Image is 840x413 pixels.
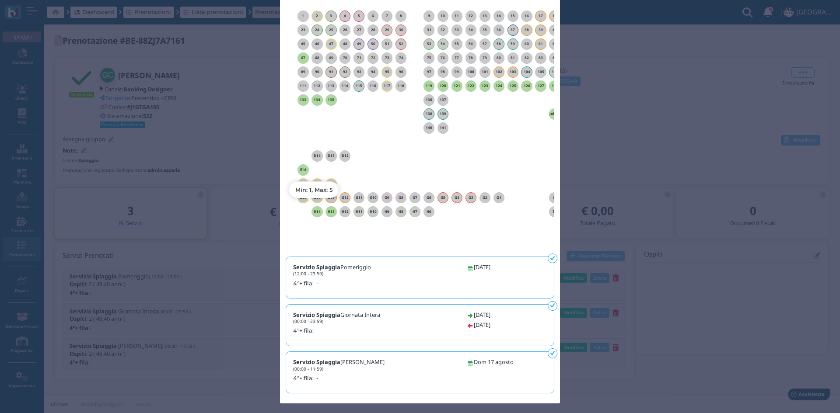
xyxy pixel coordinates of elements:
[437,42,449,46] h6: 54
[423,126,435,130] h6: 140
[451,42,463,46] h6: 55
[381,70,393,74] h6: 95
[297,14,309,18] h6: 1
[465,28,477,32] h6: 34
[353,70,365,74] h6: 93
[367,28,379,32] h6: 28
[535,84,546,88] h6: 127
[293,374,457,382] label: 4°+ fila: -
[311,98,323,102] h6: 134
[423,42,435,46] h6: 53
[339,196,351,200] h6: G12
[493,14,505,18] h6: 14
[293,271,323,277] small: (12:00 - 23:59)
[293,312,380,324] h5: Giornata Intera
[293,264,371,276] h5: Pomeriggio
[437,14,449,18] h6: 10
[423,84,435,88] h6: 119
[465,196,477,200] h6: G3
[367,70,379,74] h6: 94
[437,28,449,32] h6: 32
[289,181,339,198] div: Min: 1, Max: 5
[535,56,546,60] h6: 83
[493,56,505,60] h6: 80
[521,70,532,74] h6: 104
[521,56,532,60] h6: 82
[311,42,323,46] h6: 46
[297,168,309,172] h6: E14
[395,210,407,214] h6: H8
[395,14,407,18] h6: 8
[325,98,337,102] h6: 135
[325,70,337,74] h6: 91
[297,28,309,32] h6: 23
[367,196,379,200] h6: G10
[293,366,323,372] small: (00:00 - 11:59)
[479,196,491,200] h6: G2
[409,210,421,214] h6: H7
[339,210,351,214] h6: H12
[339,42,351,46] h6: 48
[507,28,519,32] h6: 37
[381,210,393,214] h6: H9
[325,42,337,46] h6: 47
[353,56,365,60] h6: 71
[479,28,491,32] h6: 35
[437,84,449,88] h6: 120
[395,56,407,60] h6: 74
[353,84,365,88] h6: 115
[423,56,435,60] h6: 75
[451,196,463,200] h6: G4
[353,42,365,46] h6: 49
[325,210,337,214] h6: H13
[507,56,519,60] h6: 81
[339,28,351,32] h6: 26
[367,56,379,60] h6: 72
[474,264,490,270] h5: [DATE]
[521,28,532,32] h6: 38
[395,84,407,88] h6: 118
[26,7,58,14] span: Assistenza
[311,28,323,32] h6: 24
[367,42,379,46] h6: 50
[311,56,323,60] h6: 68
[325,14,337,18] h6: 3
[395,42,407,46] h6: 52
[451,14,463,18] h6: 11
[507,14,519,18] h6: 15
[451,56,463,60] h6: 77
[325,154,337,158] h6: D13
[293,318,323,324] small: (00:00 - 23:59)
[381,28,393,32] h6: 29
[535,14,546,18] h6: 17
[479,84,491,88] h6: 123
[493,28,505,32] h6: 36
[325,84,337,88] h6: 113
[437,98,449,102] h6: 137
[395,28,407,32] h6: 30
[479,56,491,60] h6: 79
[437,56,449,60] h6: 76
[293,311,340,319] b: Servizio Spiaggia
[325,56,337,60] h6: 69
[293,326,457,335] label: 4°+ fila: -
[521,84,532,88] h6: 126
[507,70,519,74] h6: 103
[465,56,477,60] h6: 78
[521,42,532,46] h6: 60
[293,359,385,371] h5: [PERSON_NAME]
[535,28,546,32] h6: 39
[367,210,379,214] h6: H10
[493,42,505,46] h6: 58
[493,70,505,74] h6: 102
[423,14,435,18] h6: 9
[353,14,365,18] h6: 5
[437,112,449,116] h6: 139
[479,42,491,46] h6: 57
[339,70,351,74] h6: 92
[535,42,546,46] h6: 61
[381,42,393,46] h6: 51
[395,196,407,200] h6: G8
[297,42,309,46] h6: 45
[297,70,309,74] h6: 89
